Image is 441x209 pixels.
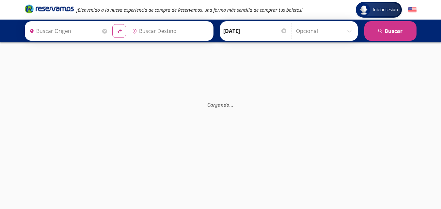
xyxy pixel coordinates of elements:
em: Cargando [207,101,233,108]
i: Brand Logo [25,4,74,14]
span: . [231,101,232,108]
button: Buscar [364,21,417,41]
input: Buscar Origen [27,23,101,39]
input: Opcional [296,23,354,39]
em: ¡Bienvenido a la nueva experiencia de compra de Reservamos, una forma más sencilla de comprar tus... [76,7,303,13]
a: Brand Logo [25,4,74,16]
span: . [232,101,233,108]
input: Buscar Destino [130,23,210,39]
span: Iniciar sesión [370,7,401,13]
button: English [408,6,417,14]
input: Elegir Fecha [223,23,287,39]
span: . [229,101,231,108]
